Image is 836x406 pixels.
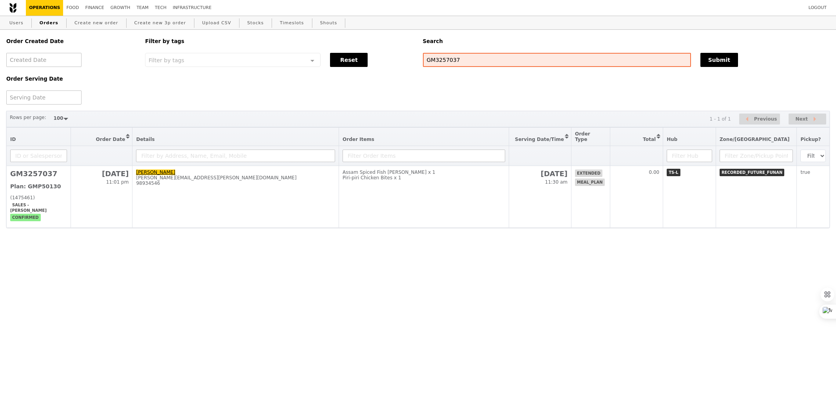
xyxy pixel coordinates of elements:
[6,76,136,82] h5: Order Serving Date
[10,114,46,121] label: Rows per page:
[343,175,505,180] div: Piri-piri Chicken Bites x 1
[649,170,659,175] span: 0.00
[244,16,267,30] a: Stocks
[10,201,49,214] span: Sales - [PERSON_NAME]
[575,170,602,177] span: extended
[800,170,810,175] span: true
[343,150,505,162] input: Filter Order Items
[136,180,335,186] div: 98934546
[709,116,731,122] div: 1 - 1 of 1
[720,150,793,162] input: Filter Zone/Pickup Point
[149,56,184,63] span: Filter by tags
[10,170,67,178] h2: GM3257037
[575,131,590,142] span: Order Type
[136,137,154,142] span: Details
[667,150,712,162] input: Filter Hub
[513,170,568,178] h2: [DATE]
[423,38,830,44] h5: Search
[6,38,136,44] h5: Order Created Date
[720,137,790,142] span: Zone/[GEOGRAPHIC_DATA]
[145,38,413,44] h5: Filter by tags
[6,53,82,67] input: Created Date
[330,53,368,67] button: Reset
[36,16,62,30] a: Orders
[575,179,605,186] span: meal_plan
[6,90,82,105] input: Serving Date
[10,137,16,142] span: ID
[136,175,335,180] div: [PERSON_NAME][EMAIL_ADDRESS][PERSON_NAME][DOMAIN_NAME]
[106,179,129,185] span: 11:01 pm
[9,3,16,13] img: Grain logo
[667,169,680,176] span: TS-L
[277,16,307,30] a: Timeslots
[131,16,189,30] a: Create new 3p order
[700,53,738,67] button: Submit
[317,16,341,30] a: Shouts
[343,137,374,142] span: Order Items
[789,114,826,125] button: Next
[136,150,335,162] input: Filter by Address, Name, Email, Mobile
[800,137,821,142] span: Pickup?
[71,16,122,30] a: Create new order
[10,214,41,221] span: confirmed
[423,53,691,67] input: Search any field
[545,179,568,185] span: 11:30 am
[10,195,67,200] div: (1475461)
[6,16,27,30] a: Users
[199,16,234,30] a: Upload CSV
[10,150,67,162] input: ID or Salesperson name
[10,183,67,189] h3: Plan: GMP50130
[136,170,175,175] a: [PERSON_NAME]
[667,137,677,142] span: Hub
[754,114,777,124] span: Previous
[739,114,780,125] button: Previous
[74,170,129,178] h2: [DATE]
[795,114,808,124] span: Next
[720,169,784,176] span: RECORDED_FUTURE_FUNAN
[343,170,505,175] div: Assam Spiced Fish [PERSON_NAME] x 1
